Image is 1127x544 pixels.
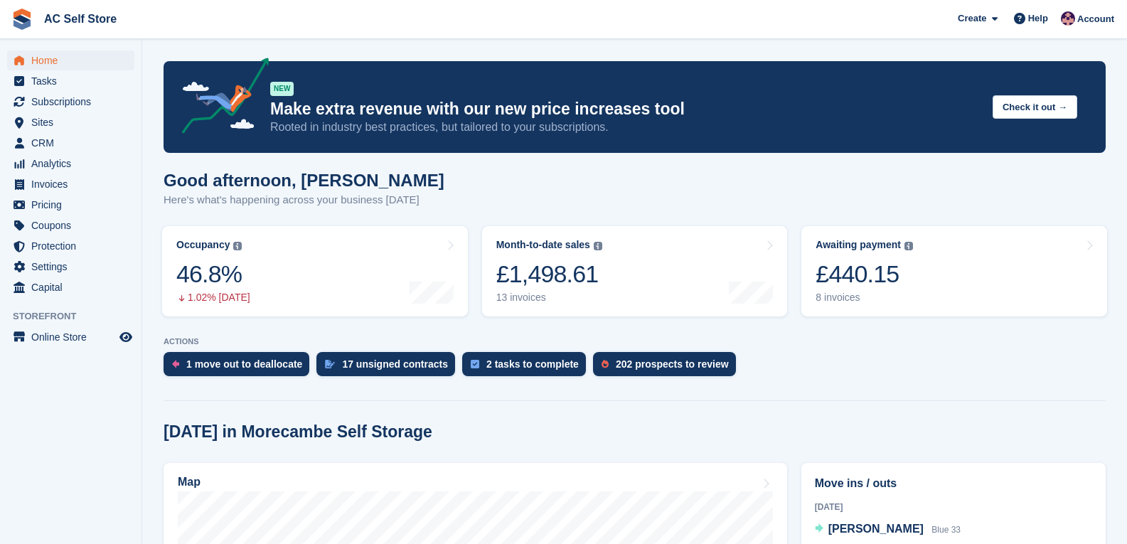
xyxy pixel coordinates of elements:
[164,352,316,383] a: 1 move out to deallocate
[31,215,117,235] span: Coupons
[816,292,913,304] div: 8 invoices
[164,422,432,442] h2: [DATE] in Morecambe Self Storage
[7,215,134,235] a: menu
[7,236,134,256] a: menu
[162,226,468,316] a: Occupancy 46.8% 1.02% [DATE]
[496,260,602,289] div: £1,498.61
[593,352,743,383] a: 202 prospects to review
[117,329,134,346] a: Preview store
[31,71,117,91] span: Tasks
[164,337,1106,346] p: ACTIONS
[1077,12,1114,26] span: Account
[31,257,117,277] span: Settings
[164,192,444,208] p: Here's what's happening across your business [DATE]
[270,99,981,119] p: Make extra revenue with our new price increases tool
[233,242,242,250] img: icon-info-grey-7440780725fd019a000dd9b08b2336e03edf1995a4989e88bcd33f0948082b44.svg
[462,352,593,383] a: 2 tasks to complete
[31,112,117,132] span: Sites
[7,71,134,91] a: menu
[958,11,986,26] span: Create
[31,327,117,347] span: Online Store
[616,358,729,370] div: 202 prospects to review
[482,226,788,316] a: Month-to-date sales £1,498.61 13 invoices
[38,7,122,31] a: AC Self Store
[342,358,448,370] div: 17 unsigned contracts
[594,242,602,250] img: icon-info-grey-7440780725fd019a000dd9b08b2336e03edf1995a4989e88bcd33f0948082b44.svg
[7,277,134,297] a: menu
[496,292,602,304] div: 13 invoices
[7,154,134,174] a: menu
[31,92,117,112] span: Subscriptions
[270,82,294,96] div: NEW
[31,154,117,174] span: Analytics
[176,239,230,251] div: Occupancy
[31,195,117,215] span: Pricing
[31,174,117,194] span: Invoices
[602,360,609,368] img: prospect-51fa495bee0391a8d652442698ab0144808aea92771e9ea1ae160a38d050c398.svg
[7,174,134,194] a: menu
[828,523,924,535] span: [PERSON_NAME]
[815,521,961,539] a: [PERSON_NAME] Blue 33
[1028,11,1048,26] span: Help
[7,112,134,132] a: menu
[170,58,269,139] img: price-adjustments-announcement-icon-8257ccfd72463d97f412b2fc003d46551f7dbcb40ab6d574587a9cd5c0d94...
[7,50,134,70] a: menu
[31,50,117,70] span: Home
[904,242,913,250] img: icon-info-grey-7440780725fd019a000dd9b08b2336e03edf1995a4989e88bcd33f0948082b44.svg
[1061,11,1075,26] img: Ted Cox
[496,239,590,251] div: Month-to-date sales
[993,95,1077,119] button: Check it out →
[7,327,134,347] a: menu
[11,9,33,30] img: stora-icon-8386f47178a22dfd0bd8f6a31ec36ba5ce8667c1dd55bd0f319d3a0aa187defe.svg
[178,476,201,489] h2: Map
[801,226,1107,316] a: Awaiting payment £440.15 8 invoices
[7,92,134,112] a: menu
[31,236,117,256] span: Protection
[931,525,961,535] span: Blue 33
[7,133,134,153] a: menu
[186,358,302,370] div: 1 move out to deallocate
[31,277,117,297] span: Capital
[316,352,462,383] a: 17 unsigned contracts
[816,260,913,289] div: £440.15
[176,292,250,304] div: 1.02% [DATE]
[31,133,117,153] span: CRM
[815,475,1092,492] h2: Move ins / outs
[172,360,179,368] img: move_outs_to_deallocate_icon-f764333ba52eb49d3ac5e1228854f67142a1ed5810a6f6cc68b1a99e826820c5.svg
[7,257,134,277] a: menu
[7,195,134,215] a: menu
[471,360,479,368] img: task-75834270c22a3079a89374b754ae025e5fb1db73e45f91037f5363f120a921f8.svg
[164,171,444,190] h1: Good afternoon, [PERSON_NAME]
[325,360,335,368] img: contract_signature_icon-13c848040528278c33f63329250d36e43548de30e8caae1d1a13099fd9432cc5.svg
[486,358,579,370] div: 2 tasks to complete
[270,119,981,135] p: Rooted in industry best practices, but tailored to your subscriptions.
[815,501,1092,513] div: [DATE]
[13,309,141,324] span: Storefront
[176,260,250,289] div: 46.8%
[816,239,901,251] div: Awaiting payment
